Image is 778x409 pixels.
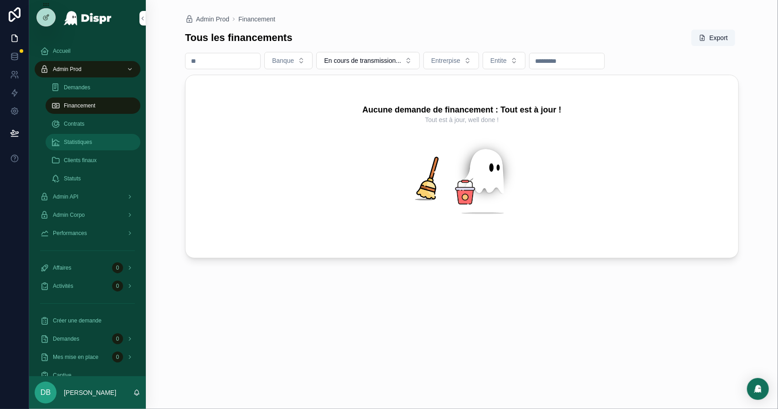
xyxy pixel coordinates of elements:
[53,193,78,200] span: Admin API
[29,36,146,376] div: scrollable content
[46,170,140,187] a: Statuts
[185,15,229,24] a: Admin Prod
[35,260,140,276] a: Affaires0
[362,104,562,115] h2: Aucune demande de financement : Tout est à jour !
[35,331,140,347] a: Demandes0
[112,281,123,291] div: 0
[112,333,123,344] div: 0
[46,134,140,150] a: Statistiques
[53,47,71,55] span: Accueil
[423,52,479,69] button: Select Button
[185,31,293,44] h1: Tous les financements
[64,102,95,109] span: Financement
[53,282,73,290] span: Activités
[46,97,140,114] a: Financement
[324,56,401,65] span: En cours de transmission...
[53,353,98,361] span: Mes mise en place
[747,378,769,400] div: Open Intercom Messenger
[238,15,275,24] a: Financement
[196,15,229,24] span: Admin Prod
[46,116,140,132] a: Contrats
[63,11,112,26] img: App logo
[35,43,140,59] a: Accueil
[35,207,140,223] a: Admin Corpo
[64,157,97,164] span: Clients finaux
[272,56,294,65] span: Banque
[53,66,82,73] span: Admin Prod
[483,52,526,69] button: Select Button
[53,317,102,324] span: Créer une demande
[64,138,92,146] span: Statistiques
[53,335,79,343] span: Demandes
[35,61,140,77] a: Admin Prod
[64,84,90,91] span: Demandes
[64,388,116,397] p: [PERSON_NAME]
[46,79,140,96] a: Demandes
[316,52,420,69] button: Select Button
[41,387,51,398] span: DB
[53,230,87,237] span: Performances
[35,367,140,383] a: Captive
[112,352,123,363] div: 0
[35,312,140,329] a: Créer une demande
[35,349,140,365] a: Mes mise en place0
[389,132,535,229] img: Aucune demande de financement : Tout est à jour !
[490,56,507,65] span: Entite
[53,211,85,219] span: Admin Corpo
[64,175,81,182] span: Statuts
[431,56,460,65] span: Entrerpise
[53,264,71,271] span: Affaires
[35,189,140,205] a: Admin API
[112,262,123,273] div: 0
[264,52,313,69] button: Select Button
[64,120,84,128] span: Contrats
[53,372,72,379] span: Captive
[46,152,140,169] a: Clients finaux
[35,225,140,241] a: Performances
[691,30,735,46] button: Export
[425,115,499,124] span: Tout est à jour, well done !
[35,278,140,294] a: Activités0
